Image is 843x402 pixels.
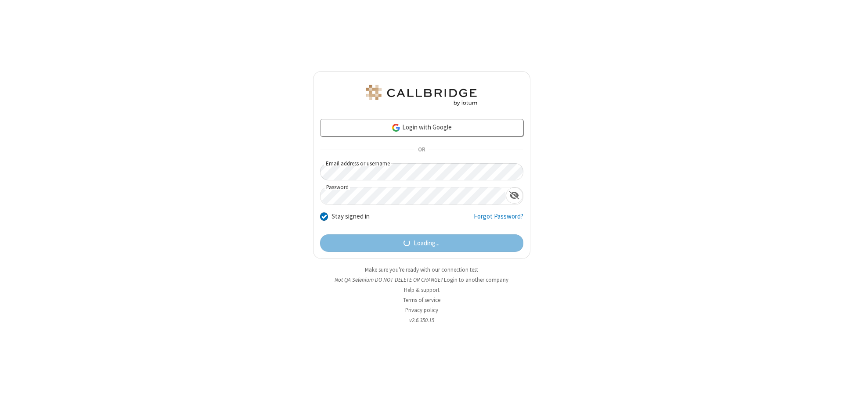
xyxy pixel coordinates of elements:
button: Login to another company [444,276,508,284]
a: Make sure you're ready with our connection test [365,266,478,273]
img: QA Selenium DO NOT DELETE OR CHANGE [364,85,479,106]
a: Login with Google [320,119,523,136]
div: Show password [506,187,523,204]
input: Email address or username [320,163,523,180]
button: Loading... [320,234,523,252]
li: Not QA Selenium DO NOT DELETE OR CHANGE? [313,276,530,284]
input: Password [321,187,506,205]
span: OR [414,144,429,156]
img: google-icon.png [391,123,401,133]
a: Terms of service [403,296,440,304]
a: Privacy policy [405,306,438,314]
a: Help & support [404,286,440,294]
li: v2.6.350.15 [313,316,530,324]
label: Stay signed in [331,212,370,222]
span: Loading... [414,238,440,248]
a: Forgot Password? [474,212,523,228]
